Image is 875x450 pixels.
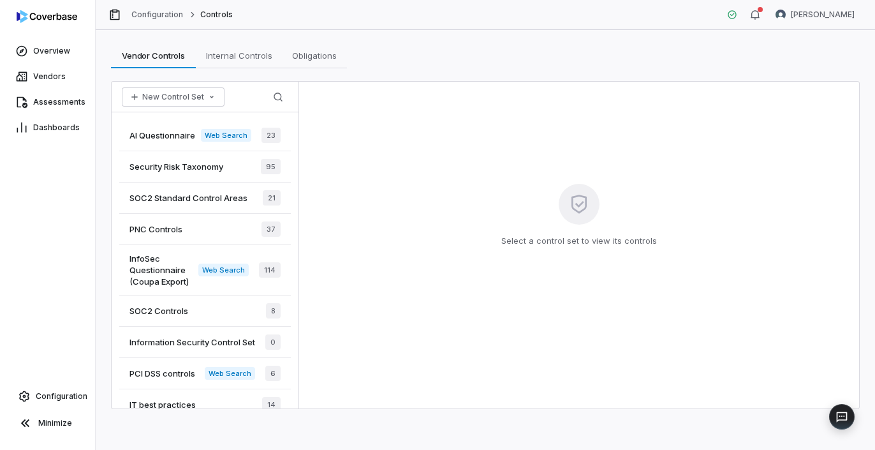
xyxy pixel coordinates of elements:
[3,91,92,114] a: Assessments
[776,10,786,20] img: Daniel Aranibar avatar
[261,159,281,174] span: 95
[33,123,80,133] span: Dashboards
[265,366,281,381] span: 6
[17,10,77,23] img: Coverbase logo
[122,87,224,107] button: New Control Set
[119,389,291,421] a: IT best practices14
[117,47,190,64] span: Vendor Controls
[129,223,182,235] span: PNC Controls
[200,10,233,20] span: Controls
[5,385,90,408] a: Configuration
[201,47,277,64] span: Internal Controls
[129,192,247,204] span: SOC2 Standard Control Areas
[33,71,66,82] span: Vendors
[201,129,251,142] span: Web Search
[33,46,70,56] span: Overview
[38,418,72,428] span: Minimize
[768,5,862,24] button: Daniel Aranibar avatar[PERSON_NAME]
[262,397,281,412] span: 14
[205,367,255,380] span: Web Search
[36,391,87,401] span: Configuration
[261,128,281,143] span: 23
[131,10,184,20] a: Configuration
[129,253,198,287] span: InfoSec Questionnaire (Coupa Export)
[501,235,657,248] p: Select a control set to view its controls
[119,151,291,183] a: Security Risk Taxonomy95
[265,334,281,350] span: 0
[287,47,342,64] span: Obligations
[261,221,281,237] span: 37
[119,245,291,296] a: InfoSec Questionnaire (Coupa Export)Web Search114
[129,305,188,317] span: SOC2 Controls
[129,336,255,348] span: Information Security Control Set
[119,183,291,214] a: SOC2 Standard Control Areas21
[266,303,281,319] span: 8
[5,410,90,436] button: Minimize
[3,116,92,139] a: Dashboards
[119,214,291,245] a: PNC Controls37
[129,368,195,379] span: PCI DSS controls
[119,296,291,327] a: SOC2 Controls8
[119,327,291,358] a: Information Security Control Set0
[3,40,92,63] a: Overview
[119,120,291,151] a: AI QuestionnaireWeb Search23
[198,264,249,276] span: Web Search
[791,10,855,20] span: [PERSON_NAME]
[33,97,85,107] span: Assessments
[263,190,281,206] span: 21
[129,161,223,172] span: Security Risk Taxonomy
[3,65,92,88] a: Vendors
[129,130,195,141] span: AI Questionnaire
[119,358,291,389] a: PCI DSS controlsWeb Search6
[129,399,196,410] span: IT best practices
[259,262,281,278] span: 114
